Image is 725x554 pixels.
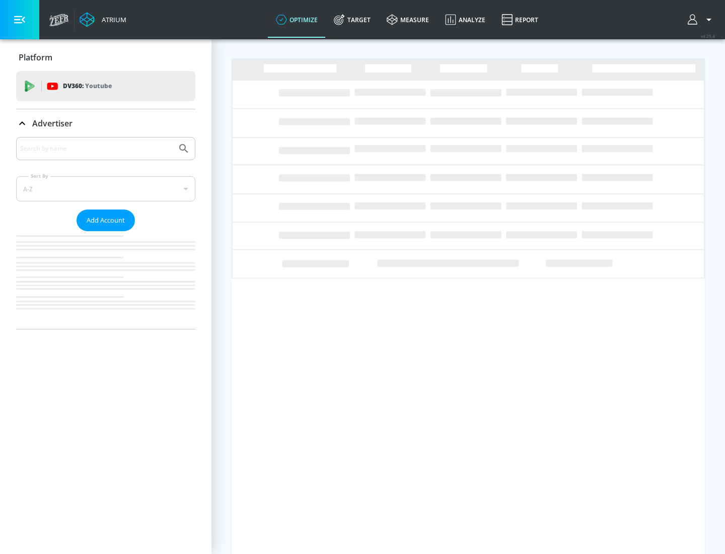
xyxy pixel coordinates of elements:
a: optimize [268,2,326,38]
div: Atrium [98,15,126,24]
button: Add Account [77,210,135,231]
p: Advertiser [32,118,72,129]
a: Atrium [80,12,126,27]
label: Sort By [29,173,50,179]
input: Search by name [20,142,173,155]
div: DV360: Youtube [16,71,195,101]
p: Youtube [85,81,112,91]
div: Platform [16,43,195,72]
a: Target [326,2,379,38]
a: Analyze [437,2,493,38]
div: Advertiser [16,109,195,137]
div: A-Z [16,176,195,201]
p: DV360: [63,81,112,92]
span: v 4.25.4 [701,33,715,39]
nav: list of Advertiser [16,231,195,329]
div: Advertiser [16,137,195,329]
p: Platform [19,52,52,63]
a: Report [493,2,546,38]
a: measure [379,2,437,38]
span: Add Account [87,215,125,226]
